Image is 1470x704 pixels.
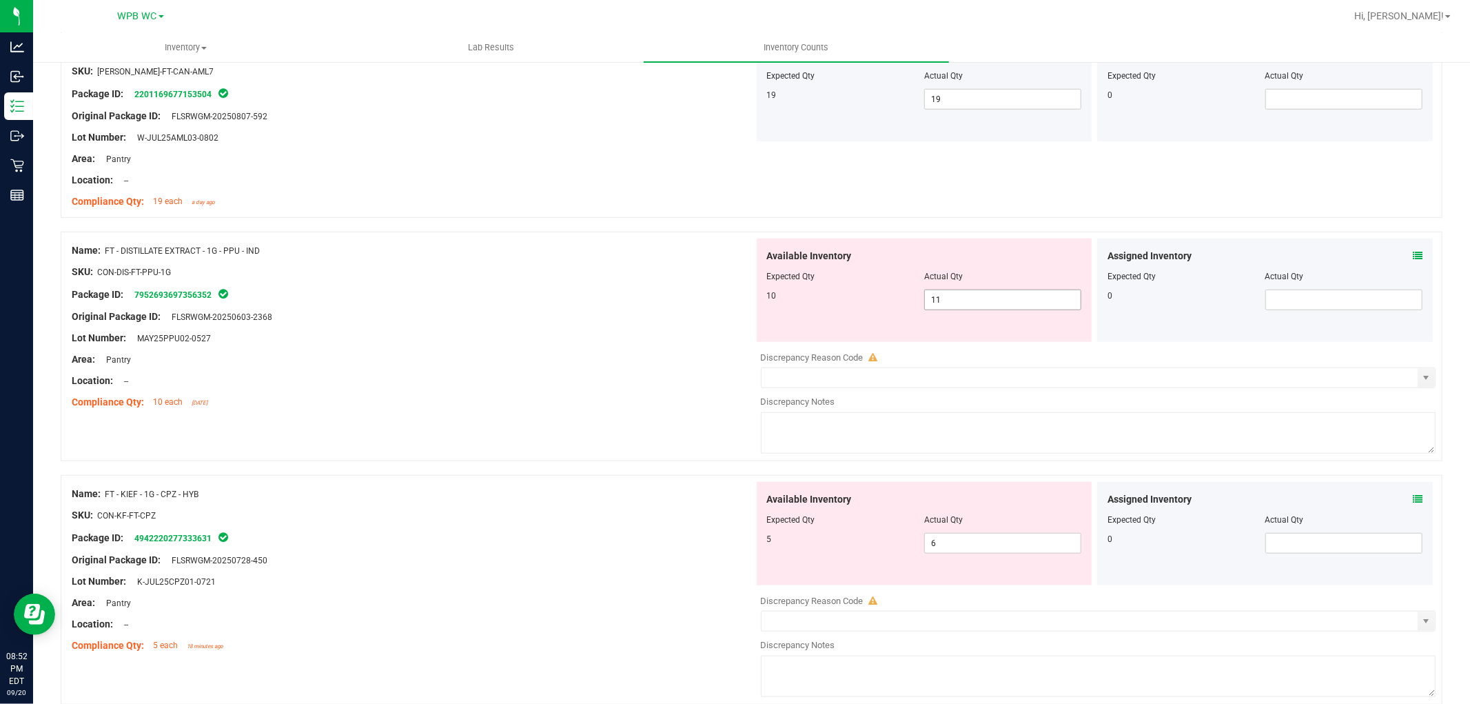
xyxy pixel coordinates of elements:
inline-svg: Inbound [10,70,24,83]
span: Lot Number: [72,332,126,343]
span: Package ID: [72,289,123,300]
div: Expected Qty [1107,70,1265,82]
span: Actual Qty [924,71,963,81]
span: Original Package ID: [72,311,161,322]
span: Location: [72,375,113,386]
span: Expected Qty [767,515,815,525]
span: FLSRWGM-20250728-450 [165,556,267,565]
span: Expected Qty [767,272,815,281]
a: Inventory Counts [644,33,949,62]
span: Lot Number: [72,576,126,587]
p: 08:52 PM EDT [6,650,27,687]
span: Actual Qty [924,272,963,281]
div: 0 [1107,89,1265,101]
span: 18 minutes ago [187,643,223,650]
span: Inventory Counts [746,41,848,54]
iframe: Resource center [14,594,55,635]
span: Area: [72,597,95,608]
span: select [1418,368,1435,388]
div: Expected Qty [1107,270,1265,283]
inline-svg: Reports [10,188,24,202]
span: -- [117,620,128,630]
a: 7952693697356352 [134,290,212,300]
a: Lab Results [338,33,644,62]
span: CON-DIS-FT-PPU-1G [97,268,171,277]
span: FLSRWGM-20250603-2368 [165,312,272,322]
span: Available Inventory [767,249,852,263]
span: Lab Results [449,41,533,54]
input: 11 [925,290,1081,310]
span: FT - DISTILLATE EXTRACT - 1G - PPU - IND [105,246,260,256]
p: 09/20 [6,687,27,698]
span: MAY25PPU02-0527 [130,334,211,343]
span: [PERSON_NAME]-FT-CAN-AML7 [97,67,214,77]
span: CON-KF-FT-CPZ [97,511,156,521]
input: 19 [925,90,1081,109]
span: FT - KIEF - 1G - CPZ - HYB [105,490,198,499]
span: SKU: [72,66,93,77]
span: Location: [72,174,113,185]
span: W-JUL25AML03-0802 [130,133,218,143]
span: 19 each [153,197,183,206]
inline-svg: Inventory [10,99,24,113]
span: Name: [72,488,101,499]
span: Expected Qty [767,71,815,81]
span: Inventory [34,41,338,54]
div: Actual Qty [1265,514,1422,526]
span: Compliance Qty: [72,396,144,408]
span: Assigned Inventory [1107,492,1192,507]
span: SKU: [72,266,93,277]
div: 0 [1107,290,1265,302]
span: Area: [72,153,95,164]
div: 0 [1107,533,1265,545]
span: Pantry [99,355,131,365]
span: In Sync [217,530,229,544]
span: Actual Qty [924,515,963,525]
span: FLSRWGM-20250807-592 [165,112,267,121]
span: Package ID: [72,88,123,99]
div: Expected Qty [1107,514,1265,526]
span: [DATE] [192,400,207,406]
div: Actual Qty [1265,70,1422,82]
span: Assigned Inventory [1107,249,1192,263]
span: K-JUL25CPZ01-0721 [130,577,216,587]
span: Package ID: [72,532,123,543]
inline-svg: Outbound [10,129,24,143]
span: Pantry [99,599,131,608]
span: Location: [72,618,113,630]
span: Discrepancy Reason Code [761,596,864,606]
span: Original Package ID: [72,554,161,565]
span: SKU: [72,510,93,521]
span: Hi, [PERSON_NAME]! [1354,10,1444,21]
span: -- [117,376,128,386]
span: In Sync [217,86,229,100]
span: 10 [767,291,777,301]
inline-svg: Retail [10,159,24,172]
span: -- [117,176,128,185]
span: select [1418,612,1435,631]
span: 10 each [153,397,183,407]
span: 5 each [153,641,178,650]
span: Lot Number: [72,132,126,143]
span: Name: [72,245,101,256]
div: Discrepancy Notes [761,395,1436,409]
span: Original Package ID: [72,110,161,121]
a: 4942220277333631 [134,534,212,543]
span: a day ago [192,199,215,205]
span: 5 [767,534,772,544]
span: Compliance Qty: [72,196,144,207]
span: 19 [767,90,777,100]
span: Discrepancy Reason Code [761,352,864,363]
span: Pantry [99,154,131,164]
span: Area: [72,354,95,365]
span: Compliance Qty: [72,640,144,651]
span: WPB WC [118,10,157,22]
span: In Sync [217,287,229,301]
input: 6 [925,534,1081,553]
div: Discrepancy Notes [761,638,1436,652]
a: Inventory [33,33,338,62]
span: Available Inventory [767,492,852,507]
inline-svg: Analytics [10,40,24,54]
div: Actual Qty [1265,270,1422,283]
a: 2201169677153504 [134,90,212,99]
